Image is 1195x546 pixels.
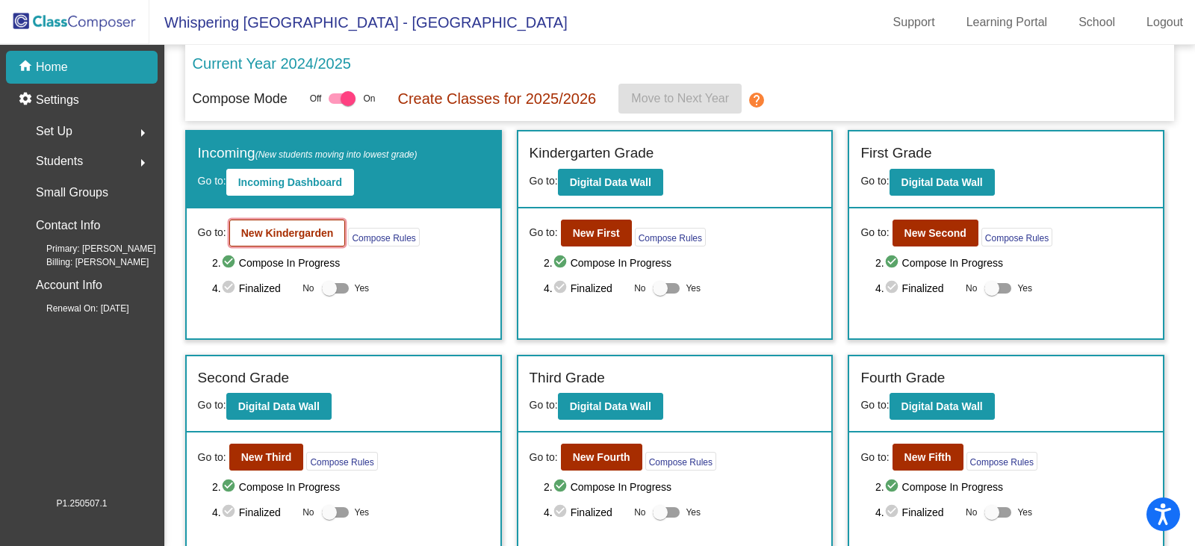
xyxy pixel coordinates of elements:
[22,255,149,269] span: Billing: [PERSON_NAME]
[221,279,239,297] mat-icon: check_circle
[573,227,620,239] b: New First
[302,506,314,519] span: No
[955,10,1060,34] a: Learning Portal
[355,279,370,297] span: Yes
[221,503,239,521] mat-icon: check_circle
[18,58,36,76] mat-icon: home
[893,220,978,246] button: New Second
[36,182,108,203] p: Small Groups
[1135,10,1195,34] a: Logout
[302,282,314,295] span: No
[530,143,654,164] label: Kindergarten Grade
[18,91,36,109] mat-icon: settings
[875,503,958,521] span: 4. Finalized
[255,149,418,160] span: (New students moving into lowest grade)
[212,503,295,521] span: 4. Finalized
[884,254,902,272] mat-icon: check_circle
[558,169,663,196] button: Digital Data Wall
[748,91,766,109] mat-icon: help
[198,143,418,164] label: Incoming
[860,175,889,187] span: Go to:
[570,400,651,412] b: Digital Data Wall
[884,478,902,496] mat-icon: check_circle
[635,228,706,246] button: Compose Rules
[561,444,642,471] button: New Fourth
[229,444,304,471] button: New Third
[558,393,663,420] button: Digital Data Wall
[553,478,571,496] mat-icon: check_circle
[36,275,102,296] p: Account Info
[241,227,334,239] b: New Kindergarden
[860,450,889,465] span: Go to:
[890,393,995,420] button: Digital Data Wall
[966,282,977,295] span: No
[904,451,952,463] b: New Fifth
[881,10,947,34] a: Support
[1067,10,1127,34] a: School
[310,92,322,105] span: Off
[553,503,571,521] mat-icon: check_circle
[966,506,977,519] span: No
[134,154,152,172] mat-icon: arrow_right
[212,279,295,297] span: 4. Finalized
[530,225,558,241] span: Go to:
[306,452,377,471] button: Compose Rules
[212,254,488,272] span: 2. Compose In Progress
[561,220,632,246] button: New First
[553,279,571,297] mat-icon: check_circle
[348,228,419,246] button: Compose Rules
[221,254,239,272] mat-icon: check_circle
[530,450,558,465] span: Go to:
[875,254,1152,272] span: 2. Compose In Progress
[226,169,354,196] button: Incoming Dashboard
[193,52,351,75] p: Current Year 2024/2025
[530,367,605,389] label: Third Grade
[530,175,558,187] span: Go to:
[618,84,742,114] button: Move to Next Year
[875,478,1152,496] span: 2. Compose In Progress
[1017,503,1032,521] span: Yes
[884,279,902,297] mat-icon: check_circle
[226,393,332,420] button: Digital Data Wall
[229,220,346,246] button: New Kindergarden
[966,452,1037,471] button: Compose Rules
[573,451,630,463] b: New Fourth
[875,279,958,297] span: 4. Finalized
[36,91,79,109] p: Settings
[1017,279,1032,297] span: Yes
[198,225,226,241] span: Go to:
[570,176,651,188] b: Digital Data Wall
[553,254,571,272] mat-icon: check_circle
[363,92,375,105] span: On
[198,367,290,389] label: Second Grade
[686,503,701,521] span: Yes
[645,452,716,471] button: Compose Rules
[22,302,128,315] span: Renewal On: [DATE]
[544,254,820,272] span: 2. Compose In Progress
[221,478,239,496] mat-icon: check_circle
[22,242,156,255] span: Primary: [PERSON_NAME]
[981,228,1052,246] button: Compose Rules
[544,478,820,496] span: 2. Compose In Progress
[631,92,729,105] span: Move to Next Year
[860,143,931,164] label: First Grade
[193,89,288,109] p: Compose Mode
[860,399,889,411] span: Go to:
[860,225,889,241] span: Go to:
[901,400,983,412] b: Digital Data Wall
[397,87,596,110] p: Create Classes for 2025/2026
[149,10,568,34] span: Whispering [GEOGRAPHIC_DATA] - [GEOGRAPHIC_DATA]
[238,400,320,412] b: Digital Data Wall
[634,506,645,519] span: No
[198,399,226,411] span: Go to:
[634,282,645,295] span: No
[36,121,72,142] span: Set Up
[544,503,627,521] span: 4. Finalized
[893,444,963,471] button: New Fifth
[530,399,558,411] span: Go to:
[198,175,226,187] span: Go to:
[212,478,488,496] span: 2. Compose In Progress
[36,58,68,76] p: Home
[134,124,152,142] mat-icon: arrow_right
[36,151,83,172] span: Students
